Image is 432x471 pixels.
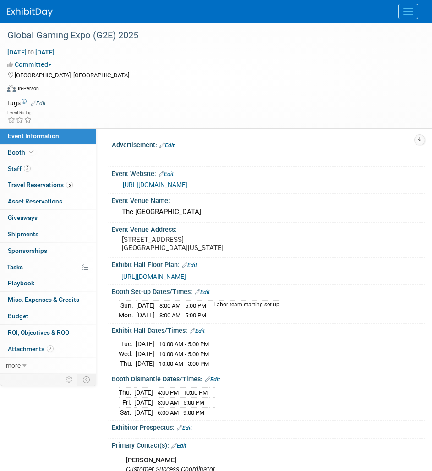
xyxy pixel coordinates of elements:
a: Shipments [0,226,96,242]
span: to [27,48,35,56]
span: Giveaways [8,214,38,221]
span: [GEOGRAPHIC_DATA], [GEOGRAPHIC_DATA] [15,72,129,79]
a: Booth [0,145,96,161]
div: In-Person [17,85,39,92]
a: ROI, Objectives & ROO [0,325,96,341]
span: 8:00 AM - 5:00 PM [159,312,206,319]
div: Advertisement: [112,138,425,150]
span: more [6,362,21,369]
td: [DATE] [136,349,154,359]
td: Thu. [119,359,136,369]
span: Shipments [8,230,38,238]
a: Travel Reservations5 [0,177,96,193]
td: [DATE] [136,339,154,349]
span: Staff [8,165,31,172]
div: Booth Set-up Dates/Times: [112,285,425,297]
a: Tasks [0,259,96,275]
span: 5 [24,165,31,172]
span: [DATE] [DATE] [7,48,55,56]
td: [DATE] [136,310,155,320]
a: Staff5 [0,161,96,177]
a: Giveaways [0,210,96,226]
span: Asset Reservations [8,198,62,205]
a: Attachments7 [0,341,96,357]
td: [DATE] [136,359,154,369]
td: Mon. [119,310,136,320]
div: Event Rating [7,111,32,115]
span: 7 [47,345,54,352]
a: [URL][DOMAIN_NAME] [121,273,186,280]
img: Format-Inperson.png [7,85,16,92]
a: Edit [171,443,186,449]
span: 10:00 AM - 5:00 PM [159,351,209,358]
a: Edit [182,262,197,268]
td: [DATE] [136,300,155,310]
span: Event Information [8,132,59,139]
div: Primary Contact(s): [112,439,425,450]
a: Edit [195,289,210,295]
span: Attachments [8,345,54,353]
td: Labor team starting set up [208,300,279,310]
a: Asset Reservations [0,193,96,209]
span: 5 [66,182,73,188]
td: Toggle Event Tabs [77,374,96,385]
span: Tasks [7,263,23,271]
a: Event Information [0,128,96,144]
span: 8:00 AM - 5:00 PM [158,399,204,406]
td: Fri. [119,397,134,407]
span: 10:00 AM - 3:00 PM [159,360,209,367]
span: Budget [8,312,28,320]
a: Edit [205,376,220,383]
span: Sponsorships [8,247,47,254]
span: Misc. Expenses & Credits [8,296,79,303]
a: Playbook [0,275,96,291]
a: [URL][DOMAIN_NAME] [123,181,187,188]
td: Tue. [119,339,136,349]
span: Playbook [8,279,34,287]
td: [DATE] [134,388,153,398]
a: Sponsorships [0,243,96,259]
div: Event Venue Name: [112,194,425,205]
td: [DATE] [134,407,153,417]
span: ROI, Objectives & ROO [8,329,69,336]
a: Edit [159,171,174,177]
a: Edit [190,328,205,334]
button: Menu [398,4,418,19]
div: Exhibit Hall Floor Plan: [112,258,425,270]
i: Booth reservation complete [29,150,34,155]
img: ExhibitDay [7,8,53,17]
span: 10:00 AM - 5:00 PM [159,341,209,348]
td: Personalize Event Tab Strip [61,374,77,385]
div: Booth Dismantle Dates/Times: [112,372,425,384]
div: Event Format [7,83,421,97]
td: Tags [7,98,46,107]
a: Misc. Expenses & Credits [0,292,96,308]
a: Edit [31,100,46,107]
td: Sun. [119,300,136,310]
button: Committed [7,60,55,69]
div: Event Venue Address: [112,223,425,234]
a: Budget [0,308,96,324]
span: Booth [8,149,36,156]
span: 6:00 AM - 9:00 PM [158,409,204,416]
b: [PERSON_NAME] [126,456,176,464]
a: more [0,358,96,374]
td: [DATE] [134,397,153,407]
div: The [GEOGRAPHIC_DATA] [119,205,418,219]
td: Sat. [119,407,134,417]
div: Event Website: [112,167,425,179]
a: Edit [159,142,175,149]
div: Exhibit Hall Dates/Times: [112,324,425,336]
div: Exhibitor Prospectus: [112,421,425,433]
span: 4:00 PM - 10:00 PM [158,389,208,396]
td: Thu. [119,388,134,398]
a: Edit [177,425,192,431]
pre: [STREET_ADDRESS] [GEOGRAPHIC_DATA][US_STATE] [122,235,415,252]
div: Global Gaming Expo (G2E) 2025 [4,27,414,44]
td: Wed. [119,349,136,359]
span: 8:00 AM - 5:00 PM [159,302,206,309]
span: Travel Reservations [8,181,73,188]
